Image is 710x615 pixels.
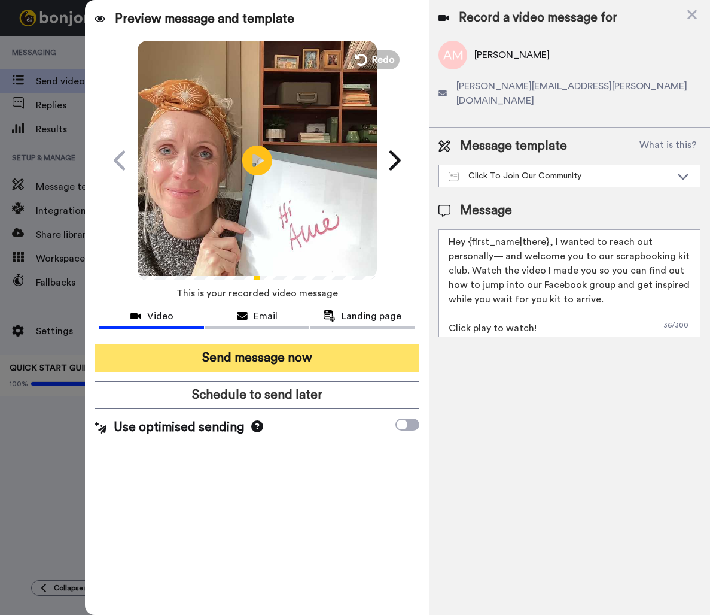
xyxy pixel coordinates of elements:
[95,344,419,372] button: Send message now
[438,229,700,337] textarea: Hey {first_name|there}, I wanted to reach out personally— and welcome you to our scrapbooking kit...
[147,309,173,323] span: Video
[54,37,164,46] b: HAPPY ANNIVERSARY!!
[52,19,212,31] div: Hey [PERSON_NAME],
[254,309,278,323] span: Email
[27,22,46,41] img: Profile image for Grant
[95,381,419,409] button: Schedule to send later
[52,36,212,83] div: From the whole team and myself, thank you so much for staying with us for a whole year.
[449,172,459,181] img: Message-temps.svg
[114,419,244,437] span: Use optimised sending
[636,137,700,155] button: What is this?
[18,11,221,187] div: message notification from Grant, 5d ago. Hey Anna, HAPPY ANNIVERSARY!! From the whole team and my...
[52,89,212,161] iframe: vimeo
[460,202,512,220] span: Message
[449,170,671,182] div: Click To Join Our Community
[456,79,700,108] span: [PERSON_NAME][EMAIL_ADDRESS][PERSON_NAME][DOMAIN_NAME]
[52,19,212,167] div: Message content
[52,169,212,180] p: Message from Grant, sent 5d ago
[460,137,567,155] span: Message template
[342,309,401,323] span: Landing page
[176,280,338,307] span: This is your recorded video message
